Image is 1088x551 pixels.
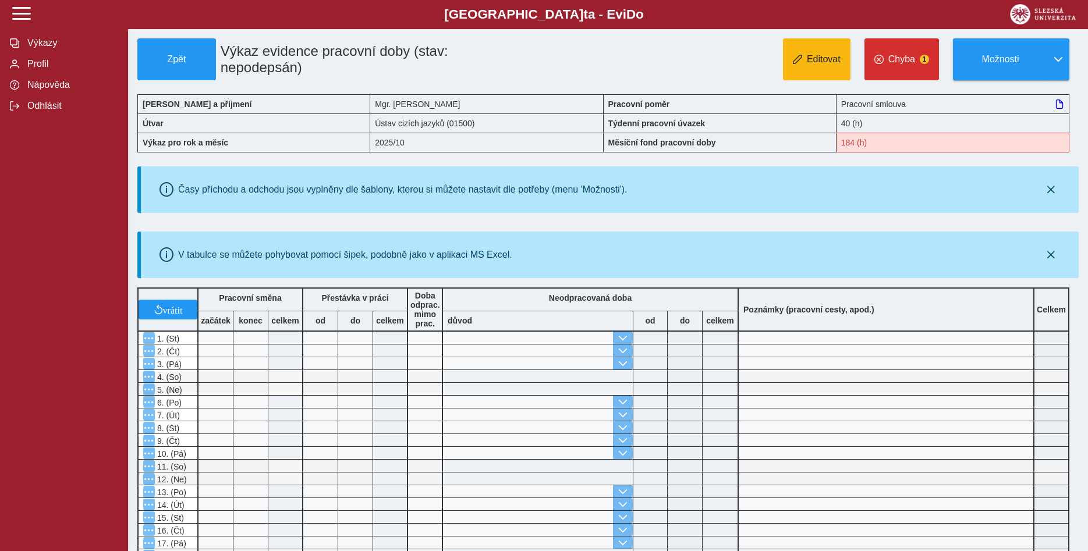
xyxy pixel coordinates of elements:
[155,436,180,446] span: 9. (Čt)
[583,7,587,22] span: t
[143,511,155,523] button: Menu
[143,409,155,421] button: Menu
[24,38,118,48] span: Výkazy
[549,293,632,303] b: Neodpracovaná doba
[410,291,440,328] b: Doba odprac. mimo prac.
[155,385,182,394] span: 5. (Ne)
[837,94,1069,113] div: Pracovní smlouva
[1037,305,1066,314] b: Celkem
[163,305,183,314] span: vrátit
[155,539,186,548] span: 17. (Pá)
[155,526,185,535] span: 16. (Čt)
[953,38,1047,80] button: Možnosti
[303,316,338,325] b: od
[321,293,388,303] b: Přestávka v práci
[24,59,118,69] span: Profil
[24,80,118,90] span: Nápověda
[155,449,186,458] span: 10. (Pá)
[783,38,850,80] button: Editovat
[608,138,716,147] b: Měsíční fond pracovní doby
[178,250,512,260] div: V tabulce se můžete pohybovat pomocí šipek, podobně jako v aplikaci MS Excel.
[807,54,841,65] span: Editovat
[155,488,186,497] span: 13. (Po)
[155,500,185,510] span: 14. (Út)
[143,422,155,433] button: Menu
[448,316,472,325] b: důvod
[155,372,182,382] span: 4. (So)
[139,300,197,319] button: vrátit
[963,54,1038,65] span: Možnosti
[199,316,233,325] b: začátek
[143,358,155,369] button: Menu
[143,54,211,65] span: Zpět
[143,435,155,446] button: Menu
[143,524,155,536] button: Menu
[608,119,706,128] b: Týdenní pracovní úvazek
[370,113,603,133] div: Ústav cizích jazyků (01500)
[143,345,155,357] button: Menu
[143,371,155,382] button: Menu
[155,475,187,484] span: 12. (Ne)
[626,7,636,22] span: D
[155,411,180,420] span: 7. (Út)
[370,94,603,113] div: Mgr. [PERSON_NAME]
[143,499,155,510] button: Menu
[155,424,179,433] span: 8. (St)
[155,360,182,369] span: 3. (Pá)
[143,473,155,485] button: Menu
[155,513,184,522] span: 15. (St)
[155,398,182,407] span: 6. (Po)
[633,316,667,325] b: od
[373,316,407,325] b: celkem
[35,7,1053,22] b: [GEOGRAPHIC_DATA] a - Evi
[143,119,164,128] b: Útvar
[137,38,216,80] button: Zpět
[338,316,373,325] b: do
[143,332,155,344] button: Menu
[143,537,155,549] button: Menu
[143,486,155,497] button: Menu
[1010,4,1076,24] img: logo_web_su.png
[216,38,530,80] h1: Výkaz evidence pracovní doby (stav: nepodepsán)
[268,316,302,325] b: celkem
[739,305,879,314] b: Poznámky (pracovní cesty, apod.)
[219,293,281,303] b: Pracovní směna
[143,383,155,395] button: Menu
[143,460,155,472] button: Menu
[636,7,644,22] span: o
[920,55,929,64] span: 1
[24,101,118,111] span: Odhlásit
[370,133,603,152] div: 2025/10
[155,347,180,356] span: 2. (Čt)
[837,133,1069,152] div: Fond pracovní doby (184 h) a součet hodin (8 h) se neshodují!
[668,316,702,325] b: do
[233,316,268,325] b: konec
[608,99,670,109] b: Pracovní poměr
[155,462,186,471] span: 11. (So)
[888,54,915,65] span: Chyba
[143,447,155,459] button: Menu
[143,99,251,109] b: [PERSON_NAME] a příjmení
[837,113,1069,133] div: 40 (h)
[864,38,939,80] button: Chyba1
[155,334,179,343] span: 1. (St)
[178,184,628,195] div: Časy příchodu a odchodu jsou vyplněny dle šablony, kterou si můžete nastavit dle potřeby (menu 'M...
[143,138,228,147] b: Výkaz pro rok a měsíc
[143,396,155,408] button: Menu
[703,316,738,325] b: celkem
